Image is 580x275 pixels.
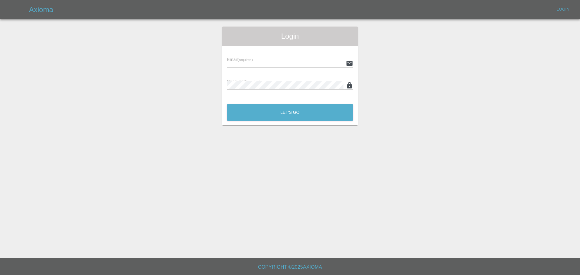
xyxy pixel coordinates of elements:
[227,31,353,41] span: Login
[227,57,253,62] span: Email
[29,5,53,14] h5: Axioma
[227,79,261,84] span: Password
[227,104,353,121] button: Let's Go
[238,58,253,62] small: (required)
[553,5,573,14] a: Login
[246,80,261,84] small: (required)
[5,263,575,271] h6: Copyright © 2025 Axioma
